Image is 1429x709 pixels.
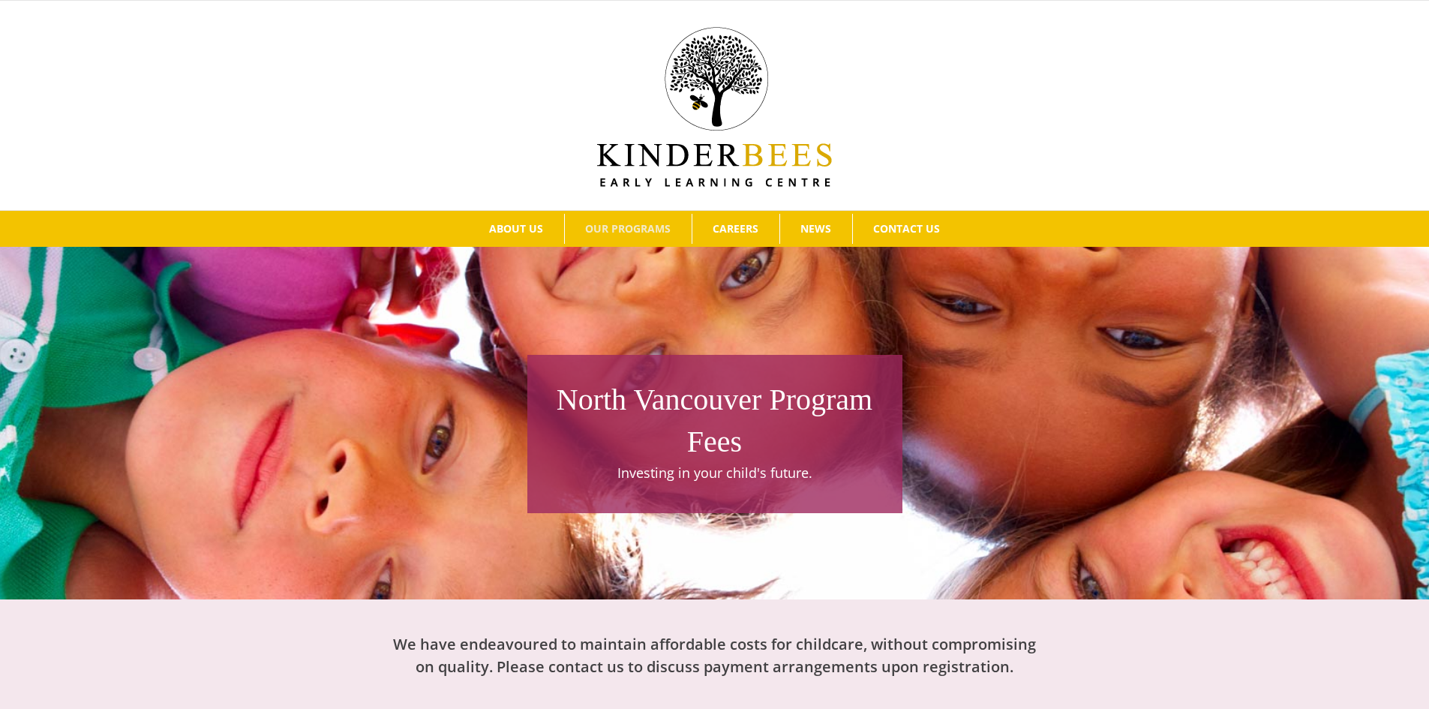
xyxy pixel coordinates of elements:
[385,633,1045,678] h2: We have endeavoured to maintain affordable costs for childcare, without compromising on quality. ...
[853,214,961,244] a: CONTACT US
[713,224,758,234] span: CAREERS
[873,224,940,234] span: CONTACT US
[535,379,895,463] h1: North Vancouver Program Fees
[780,214,852,244] a: NEWS
[565,214,692,244] a: OUR PROGRAMS
[489,224,543,234] span: ABOUT US
[800,224,831,234] span: NEWS
[23,211,1406,247] nav: Main Menu
[535,463,895,483] p: Investing in your child's future.
[585,224,671,234] span: OUR PROGRAMS
[469,214,564,244] a: ABOUT US
[597,27,832,187] img: Kinder Bees Logo
[692,214,779,244] a: CAREERS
